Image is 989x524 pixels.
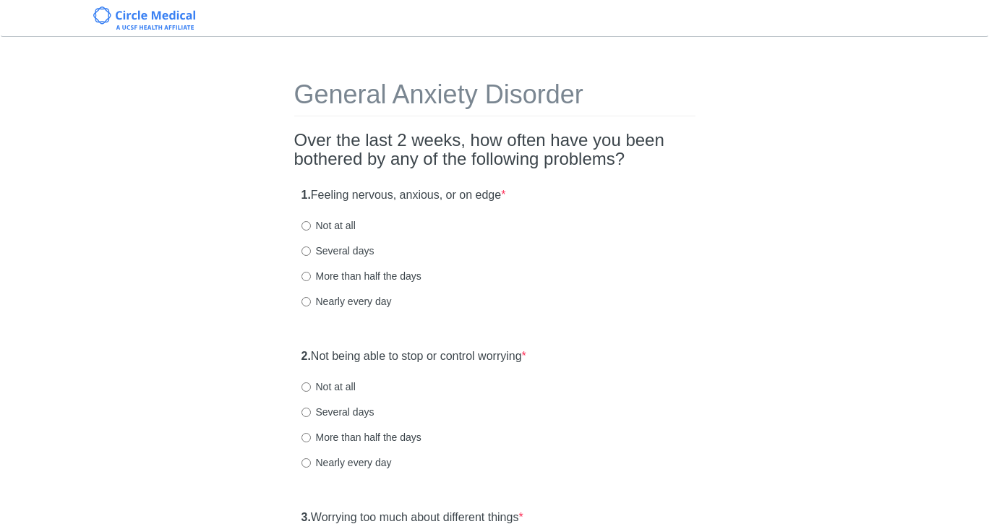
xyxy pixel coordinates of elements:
[301,382,311,392] input: Not at all
[301,408,311,417] input: Several days
[301,218,356,233] label: Not at all
[301,294,392,309] label: Nearly every day
[301,511,311,523] strong: 3.
[301,430,421,444] label: More than half the days
[301,458,311,468] input: Nearly every day
[301,244,374,258] label: Several days
[93,7,195,30] img: Circle Medical Logo
[301,272,311,281] input: More than half the days
[301,221,311,231] input: Not at all
[301,405,374,419] label: Several days
[301,189,311,201] strong: 1.
[301,455,392,470] label: Nearly every day
[301,348,526,365] label: Not being able to stop or control worrying
[301,187,506,204] label: Feeling nervous, anxious, or on edge
[301,379,356,394] label: Not at all
[301,433,311,442] input: More than half the days
[294,131,695,169] h2: Over the last 2 weeks, how often have you been bothered by any of the following problems?
[301,350,311,362] strong: 2.
[301,297,311,306] input: Nearly every day
[301,269,421,283] label: More than half the days
[294,80,695,116] h1: General Anxiety Disorder
[301,246,311,256] input: Several days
